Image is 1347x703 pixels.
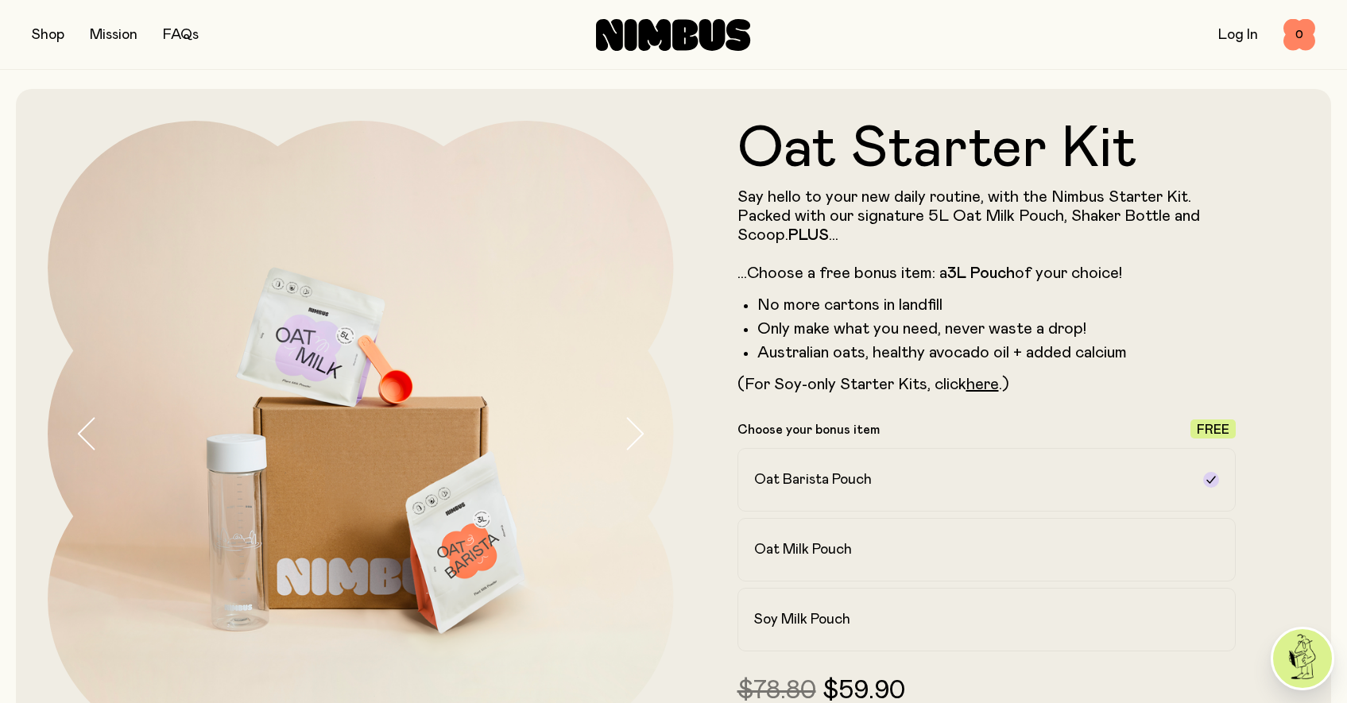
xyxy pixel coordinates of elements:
a: here [966,377,999,392]
strong: PLUS [788,227,829,243]
li: No more cartons in landfill [757,295,1237,315]
span: Free [1197,423,1229,436]
a: Mission [90,28,137,42]
button: 0 [1283,19,1315,51]
strong: 3L [947,265,966,281]
h2: Oat Barista Pouch [754,470,872,489]
img: agent [1273,629,1332,688]
p: Choose your bonus item [737,422,880,438]
h2: Oat Milk Pouch [754,540,852,559]
p: (For Soy-only Starter Kits, click .) [737,375,1237,394]
p: Say hello to your new daily routine, with the Nimbus Starter Kit. Packed with our signature 5L Oa... [737,187,1237,283]
a: FAQs [163,28,199,42]
li: Only make what you need, never waste a drop! [757,319,1237,338]
a: Log In [1218,28,1258,42]
li: Australian oats, healthy avocado oil + added calcium [757,343,1237,362]
strong: Pouch [970,265,1015,281]
h2: Soy Milk Pouch [754,610,850,629]
h1: Oat Starter Kit [737,121,1237,178]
